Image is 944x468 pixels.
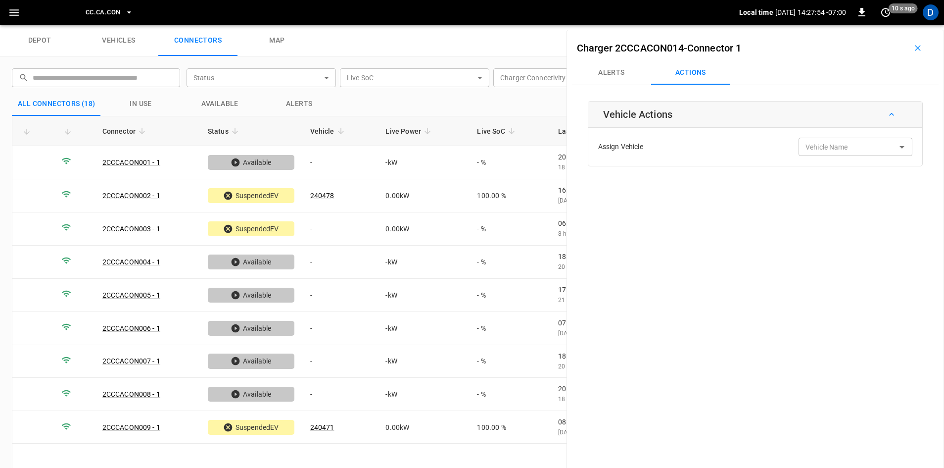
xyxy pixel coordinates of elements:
[775,7,846,17] p: [DATE] 14:27:54 -07:00
[469,246,550,279] td: - %
[577,40,742,56] h6: -
[302,345,378,378] td: -
[310,125,347,137] span: Vehicle
[101,92,181,116] button: in use
[260,92,339,116] button: Alerts
[378,146,469,179] td: - kW
[558,318,666,328] p: 07:34
[558,330,576,337] span: [DATE]
[469,146,550,179] td: - %
[558,252,666,261] p: 18:47
[558,197,576,204] span: [DATE]
[208,155,294,170] div: Available
[102,125,148,137] span: Connector
[302,378,378,411] td: -
[558,263,596,270] span: 20 hours ago
[102,225,160,233] a: 2CCCACON003 - 1
[739,7,773,17] p: Local time
[208,188,294,203] div: SuspendedEV
[469,345,550,378] td: - %
[878,4,894,20] button: set refresh interval
[208,221,294,236] div: SuspendedEV
[558,396,596,403] span: 18 hours ago
[208,354,294,368] div: Available
[378,345,469,378] td: - kW
[889,3,918,13] span: 10 s ago
[651,61,730,85] button: Actions
[558,230,592,237] span: 8 hours ago
[82,3,137,22] button: CC.CA.CON
[79,25,158,56] a: vehicles
[208,321,294,336] div: Available
[558,297,596,304] span: 21 hours ago
[378,312,469,345] td: - kW
[302,279,378,312] td: -
[378,279,469,312] td: - kW
[102,423,160,431] a: 2CCCACON009 - 1
[572,61,939,85] div: Connectors submenus tabs
[302,312,378,345] td: -
[378,212,469,246] td: 0.00 kW
[102,158,160,166] a: 2CCCACON001 - 1
[181,92,260,116] button: Available
[558,125,629,137] span: Last Session Start
[208,125,241,137] span: Status
[102,390,160,398] a: 2CCCACON008 - 1
[603,106,672,122] h6: Vehicle Actions
[558,185,666,195] p: 16:09
[577,42,684,54] a: Charger 2CCCACON014
[558,218,666,228] p: 06:33
[86,7,120,18] span: CC.CA.CON
[310,423,334,431] a: 240471
[558,164,596,171] span: 18 hours ago
[558,152,666,162] p: 20:19
[208,255,294,269] div: Available
[469,279,550,312] td: - %
[558,417,666,427] p: 08:44
[102,324,160,332] a: 2CCCACON006 - 1
[310,192,334,200] a: 240478
[237,25,317,56] a: map
[558,429,576,436] span: [DATE]
[469,378,550,411] td: - %
[378,411,469,444] td: 0.00 kW
[302,212,378,246] td: -
[208,420,294,435] div: SuspendedEV
[378,179,469,212] td: 0.00 kW
[378,246,469,279] td: - kW
[302,246,378,279] td: -
[469,179,550,212] td: 100.00 %
[385,125,434,137] span: Live Power
[558,363,596,370] span: 20 hours ago
[102,357,160,365] a: 2CCCACON007 - 1
[302,146,378,179] td: -
[572,61,651,85] button: Alerts
[598,142,643,152] p: Assign Vehicle
[558,285,666,295] p: 17:22
[469,212,550,246] td: - %
[895,140,909,154] button: Open
[102,258,160,266] a: 2CCCACON004 - 1
[469,411,550,444] td: 100.00 %
[12,92,101,116] button: All Connectors (18)
[102,291,160,299] a: 2CCCACON005 - 1
[923,4,939,20] div: profile-icon
[208,288,294,303] div: Available
[102,192,160,200] a: 2CCCACON002 - 1
[378,378,469,411] td: - kW
[477,125,518,137] span: Live SoC
[469,312,550,345] td: - %
[208,387,294,402] div: Available
[558,351,666,361] p: 18:28
[558,384,666,394] p: 20:38
[687,42,742,54] a: Connector 1
[158,25,237,56] a: connectors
